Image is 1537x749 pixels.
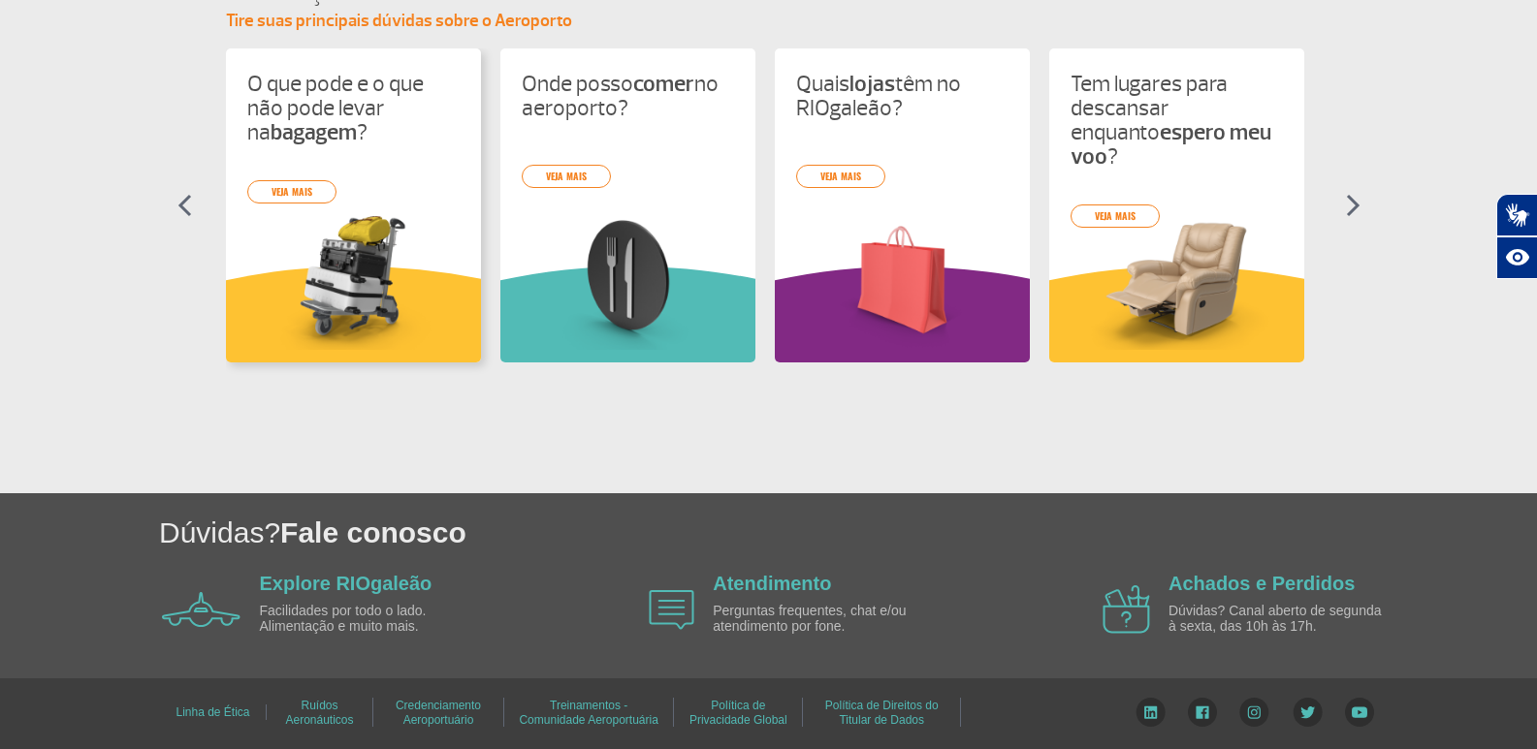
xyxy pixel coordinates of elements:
[519,692,657,733] a: Treinamentos - Comunidade Aeroportuária
[1169,604,1392,634] p: Dúvidas? Canal aberto de segunda à sexta, das 10h às 17h.
[177,194,192,217] img: seta-esquerda
[775,266,1030,362] img: roxoInformacoesUteis.svg
[1188,698,1217,727] img: Facebook
[796,211,1009,350] img: card%20informa%C3%A7%C3%B5es%206.png
[689,692,787,733] a: Política de Privacidade Global
[522,165,611,188] a: veja mais
[280,516,466,548] span: Fale conosco
[1136,698,1166,727] img: LinkedIn
[1169,573,1355,594] a: Achados e Perdidos
[260,604,483,634] p: Facilidades por todo o lado. Alimentação e muito mais.
[1071,118,1271,171] strong: espero meu voo
[159,513,1537,552] h1: Dúvidas?
[825,692,939,733] a: Política de Direitos do Titular de Dados
[713,604,936,634] p: Perguntas frequentes, chat e/ou atendimento por fone.
[162,592,240,627] img: airplane icon
[1496,194,1537,279] div: Plugin de acessibilidade da Hand Talk.
[1239,698,1269,727] img: Instagram
[500,266,755,362] img: verdeInformacoesUteis.svg
[849,70,895,98] strong: lojas
[1496,194,1537,236] button: Abrir tradutor de língua de sinais.
[1346,194,1361,217] img: seta-direita
[796,165,885,188] a: veja mais
[247,72,460,144] p: O que pode e o que não pode levar na ?
[649,590,694,630] img: airplane icon
[176,699,249,726] a: Linha de Ética
[1496,236,1537,279] button: Abrir recursos assistivos.
[1071,211,1283,350] img: card%20informa%C3%A7%C3%B5es%204.png
[1103,585,1150,634] img: airplane icon
[285,692,353,733] a: Ruídos Aeronáuticos
[271,118,357,146] strong: bagagem
[796,72,1009,120] p: Quais têm no RIOgaleão?
[1293,698,1323,727] img: Twitter
[1049,266,1304,362] img: amareloInformacoesUteis.svg
[633,70,694,98] strong: comer
[713,573,831,594] a: Atendimento
[247,211,460,350] img: card%20informa%C3%A7%C3%B5es%201.png
[396,692,481,733] a: Credenciamento Aeroportuário
[260,573,432,594] a: Explore RIOgaleão
[247,180,336,203] a: veja mais
[1071,72,1283,169] p: Tem lugares para descansar enquanto ?
[226,10,1312,33] p: Tire suas principais dúvidas sobre o Aeroporto
[522,211,734,350] img: card%20informa%C3%A7%C3%B5es%208.png
[1345,698,1374,727] img: YouTube
[1071,204,1160,228] a: veja mais
[226,266,481,362] img: amareloInformacoesUteis.svg
[522,72,734,120] p: Onde posso no aeroporto?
